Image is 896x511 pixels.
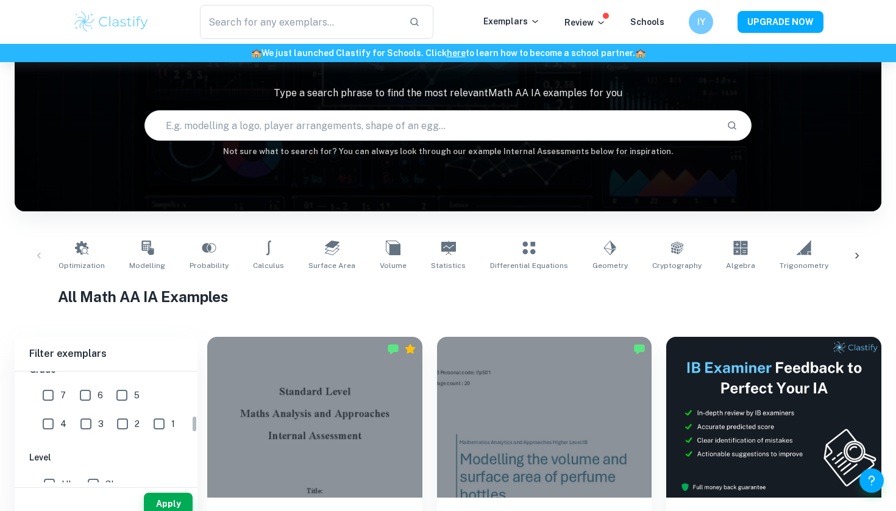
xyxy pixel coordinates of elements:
[200,5,399,39] input: Search for any exemplars...
[592,260,628,271] span: Geometry
[62,478,73,491] span: HL
[630,17,664,27] a: Schools
[726,260,755,271] span: Algebra
[145,108,716,143] input: E.g. modelling a logo, player arrangements, shape of an egg...
[135,417,140,431] span: 2
[60,417,66,431] span: 4
[738,11,823,33] button: UPGRADE NOW
[380,260,407,271] span: Volume
[253,260,284,271] span: Calculus
[190,260,229,271] span: Probability
[58,286,838,308] h1: All Math AA IA Examples
[105,478,116,491] span: SL
[60,389,66,402] span: 7
[635,48,645,58] span: 🏫
[652,260,702,271] span: Cryptography
[98,389,103,402] span: 6
[666,337,881,498] img: Thumbnail
[59,260,105,271] span: Optimization
[722,115,742,136] button: Search
[15,86,881,100] p: Type a search phrase to find the most relevant Math AA IA examples for you
[73,10,150,34] img: Clastify logo
[689,10,713,34] button: IY
[98,417,104,431] span: 3
[780,260,828,271] span: Trigonometry
[490,260,568,271] span: Differential Equations
[483,15,540,28] p: Exemplars
[633,343,645,355] img: Marked
[404,343,416,355] div: Premium
[431,260,466,271] span: Statistics
[129,260,165,271] span: Modelling
[15,337,197,371] h6: Filter exemplars
[387,343,399,355] img: Marked
[29,451,183,464] h6: Level
[171,417,175,431] span: 1
[251,48,261,58] span: 🏫
[859,468,884,493] button: Help and Feedback
[15,146,881,158] h6: Not sure what to search for? You can always look through our example Internal Assessments below f...
[694,15,708,29] h6: IY
[564,16,606,29] p: Review
[447,48,466,58] a: here
[308,260,355,271] span: Surface Area
[2,46,894,60] h6: We just launched Clastify for Schools. Click to learn how to become a school partner.
[134,389,140,402] span: 5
